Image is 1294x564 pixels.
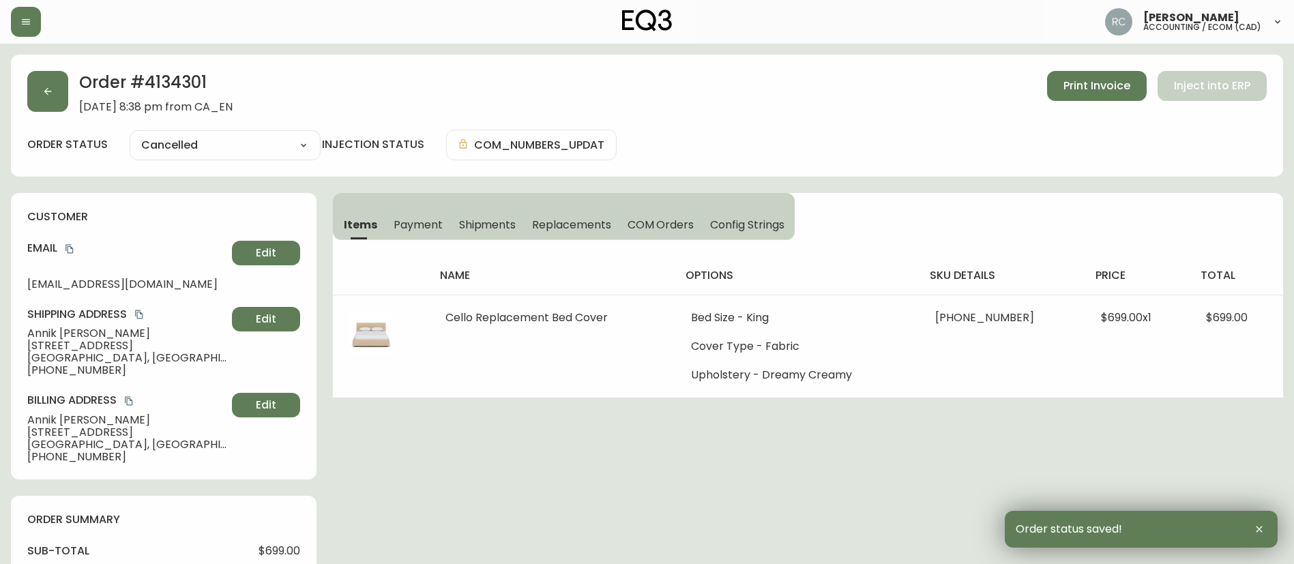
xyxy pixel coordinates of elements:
span: [GEOGRAPHIC_DATA], [GEOGRAPHIC_DATA], [GEOGRAPHIC_DATA] , QC , H2S 3H3 , CA [27,439,226,451]
img: 8c70e190-d299-4010-b81e-846bcdee4639Optional[cello-replacement-fabric-bed-cover].jpg [349,312,393,355]
h4: Billing Address [27,393,226,408]
span: Order status saved! [1016,523,1122,535]
span: Items [344,218,377,232]
span: [EMAIL_ADDRESS][DOMAIN_NAME] [27,278,226,291]
h4: Shipping Address [27,307,226,322]
span: Config Strings [710,218,784,232]
h5: accounting / ecom (cad) [1143,23,1261,31]
h4: name [440,268,664,283]
li: Upholstery - Dreamy Creamy [691,369,902,381]
h4: price [1096,268,1179,283]
h4: sub-total [27,544,89,559]
h2: Order # 4134301 [79,71,233,101]
span: Edit [256,398,276,413]
span: $699.00 [1206,310,1248,325]
button: Edit [232,393,300,417]
span: Edit [256,312,276,327]
li: Cover Type - Fabric [691,340,902,353]
label: order status [27,137,108,152]
h4: sku details [930,268,1074,283]
h4: total [1201,268,1272,283]
span: [PERSON_NAME] [1143,12,1239,23]
span: Annik [PERSON_NAME] [27,327,226,340]
button: copy [63,242,76,256]
span: Replacements [532,218,611,232]
button: Print Invoice [1047,71,1147,101]
li: Bed Size - King [691,312,902,324]
button: copy [132,308,146,321]
span: COM Orders [628,218,694,232]
span: Cello Replacement Bed Cover [445,310,608,325]
span: $699.00 x 1 [1101,310,1151,325]
h4: injection status [322,137,424,152]
span: [GEOGRAPHIC_DATA], [GEOGRAPHIC_DATA], [GEOGRAPHIC_DATA] , QC , H2S 3H3 , CA [27,352,226,364]
span: Print Invoice [1063,78,1130,93]
span: Edit [256,246,276,261]
span: [PHONE_NUMBER] [27,364,226,376]
button: copy [122,394,136,408]
span: Shipments [459,218,516,232]
button: Edit [232,307,300,331]
span: [STREET_ADDRESS] [27,340,226,352]
span: [PHONE_NUMBER] [935,310,1034,325]
span: $699.00 [259,545,300,557]
h4: options [686,268,908,283]
span: [PHONE_NUMBER] [27,451,226,463]
span: [DATE] 8:38 pm from CA_EN [79,101,233,113]
img: f4ba4e02bd060be8f1386e3ca455bd0e [1105,8,1132,35]
button: Edit [232,241,300,265]
h4: customer [27,209,300,224]
h4: Email [27,241,226,256]
img: logo [622,10,673,31]
h4: order summary [27,512,300,527]
span: Annik [PERSON_NAME] [27,414,226,426]
span: Payment [394,218,443,232]
span: [STREET_ADDRESS] [27,426,226,439]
